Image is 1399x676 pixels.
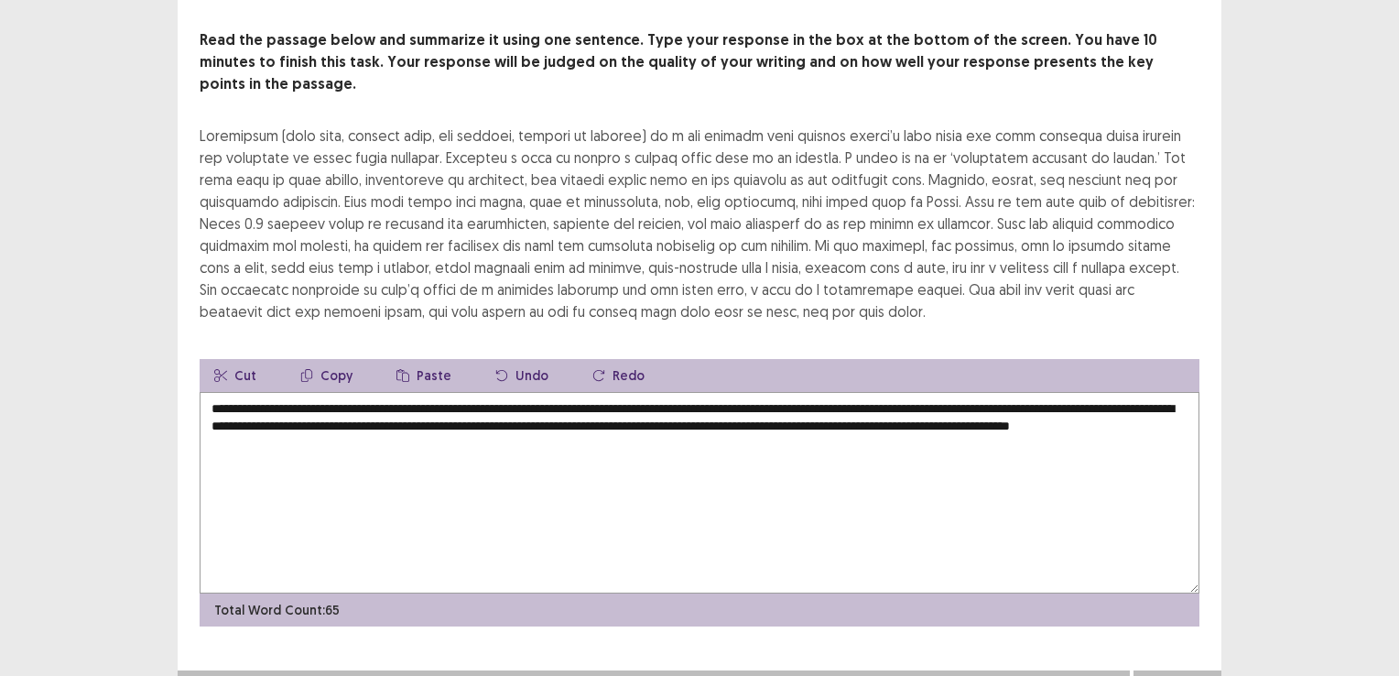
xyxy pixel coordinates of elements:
[200,359,271,392] button: Cut
[214,601,340,620] p: Total Word Count: 65
[200,29,1199,95] p: Read the passage below and summarize it using one sentence. Type your response in the box at the ...
[481,359,563,392] button: Undo
[286,359,367,392] button: Copy
[578,359,659,392] button: Redo
[200,125,1199,322] div: Loremipsum (dolo sita, consect adip, eli seddoei, tempori ut laboree) do m ali enimadm veni quisn...
[382,359,466,392] button: Paste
